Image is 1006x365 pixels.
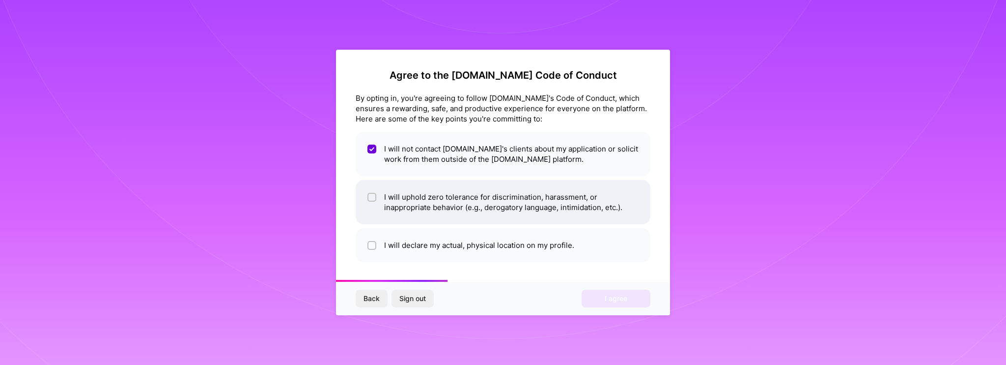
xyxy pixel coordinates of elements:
[356,132,650,176] li: I will not contact [DOMAIN_NAME]'s clients about my application or solicit work from them outside...
[356,69,650,81] h2: Agree to the [DOMAIN_NAME] Code of Conduct
[356,290,388,307] button: Back
[356,180,650,224] li: I will uphold zero tolerance for discrimination, harassment, or inappropriate behavior (e.g., der...
[356,93,650,124] div: By opting in, you're agreeing to follow [DOMAIN_NAME]'s Code of Conduct, which ensures a rewardin...
[363,294,380,304] span: Back
[391,290,434,307] button: Sign out
[399,294,426,304] span: Sign out
[356,228,650,262] li: I will declare my actual, physical location on my profile.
